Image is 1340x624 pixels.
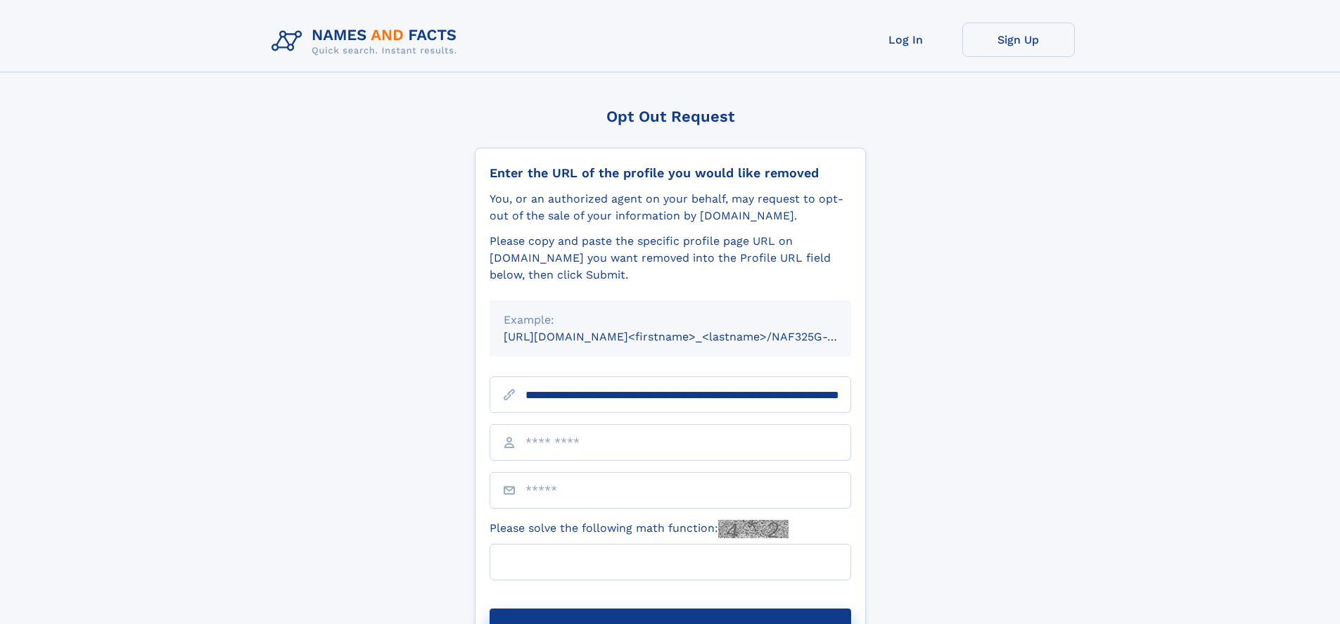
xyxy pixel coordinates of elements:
[490,520,789,538] label: Please solve the following math function:
[490,165,851,181] div: Enter the URL of the profile you would like removed
[266,23,468,61] img: Logo Names and Facts
[962,23,1075,57] a: Sign Up
[504,330,878,343] small: [URL][DOMAIN_NAME]<firstname>_<lastname>/NAF325G-xxxxxxxx
[490,191,851,224] div: You, or an authorized agent on your behalf, may request to opt-out of the sale of your informatio...
[504,312,837,329] div: Example:
[475,108,866,125] div: Opt Out Request
[490,233,851,284] div: Please copy and paste the specific profile page URL on [DOMAIN_NAME] you want removed into the Pr...
[850,23,962,57] a: Log In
